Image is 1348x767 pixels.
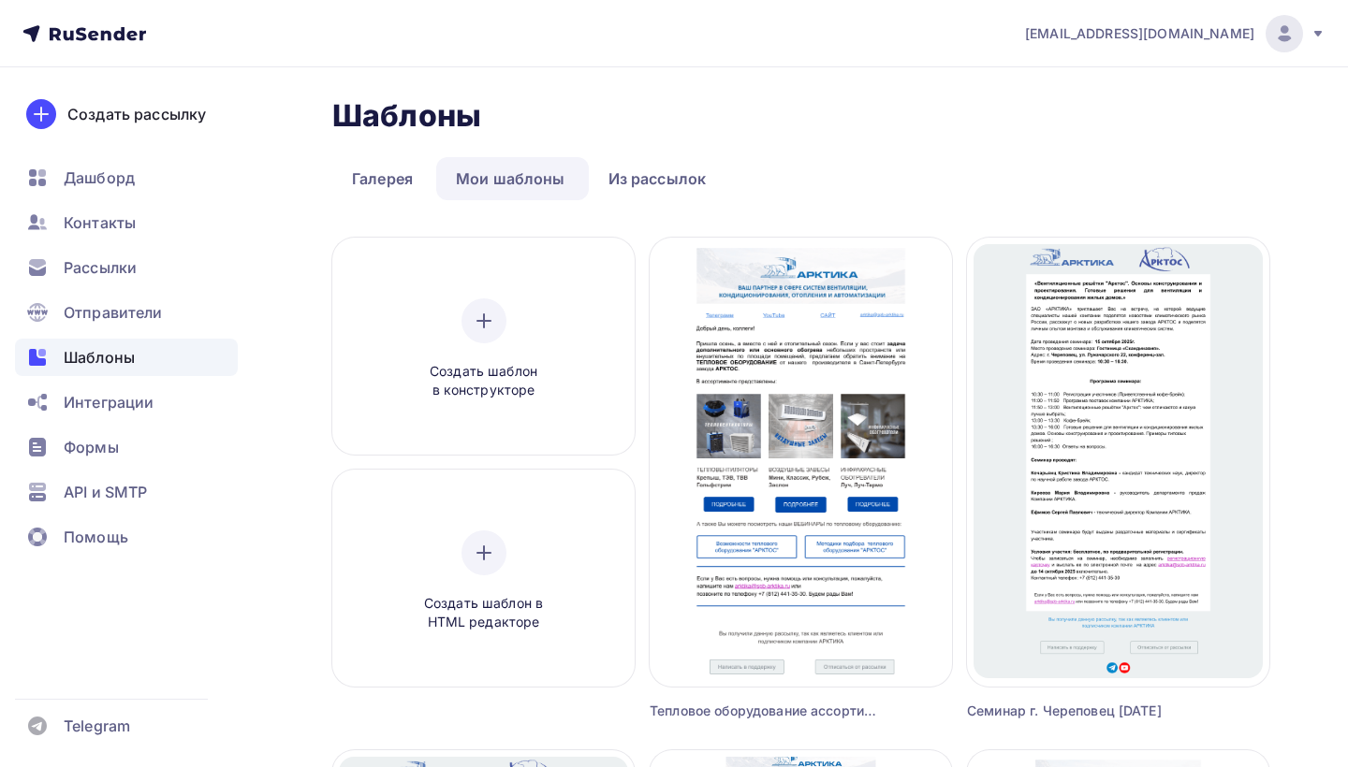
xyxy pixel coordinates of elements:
[332,157,432,200] a: Галерея
[1025,24,1254,43] span: [EMAIL_ADDRESS][DOMAIN_NAME]
[15,249,238,286] a: Рассылки
[395,594,573,632] span: Создать шаблон в HTML редакторе
[15,294,238,331] a: Отправители
[395,362,573,400] span: Создать шаблон в конструкторе
[15,339,238,376] a: Шаблоны
[589,157,726,200] a: Из рассылок
[436,157,585,200] a: Мои шаблоны
[1025,15,1326,52] a: [EMAIL_ADDRESS][DOMAIN_NAME]
[650,702,876,720] div: Тепловое оборудование ассортимент
[64,391,154,413] span: Интеграции
[64,346,135,369] span: Шаблоны
[15,204,238,241] a: Контакты
[64,211,136,234] span: Контакты
[64,526,128,548] span: Помощь
[15,428,238,466] a: Формы
[64,166,135,189] span: Дашборд
[64,715,130,737] span: Telegram
[332,97,481,135] h2: Шаблоны
[64,436,119,458] span: Формы
[967,702,1194,720] div: Семинар г. Череповец [DATE]
[64,301,163,324] span: Отправители
[64,256,137,279] span: Рассылки
[67,103,206,125] div: Создать рассылку
[15,159,238,196] a: Дашборд
[64,481,147,503] span: API и SMTP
